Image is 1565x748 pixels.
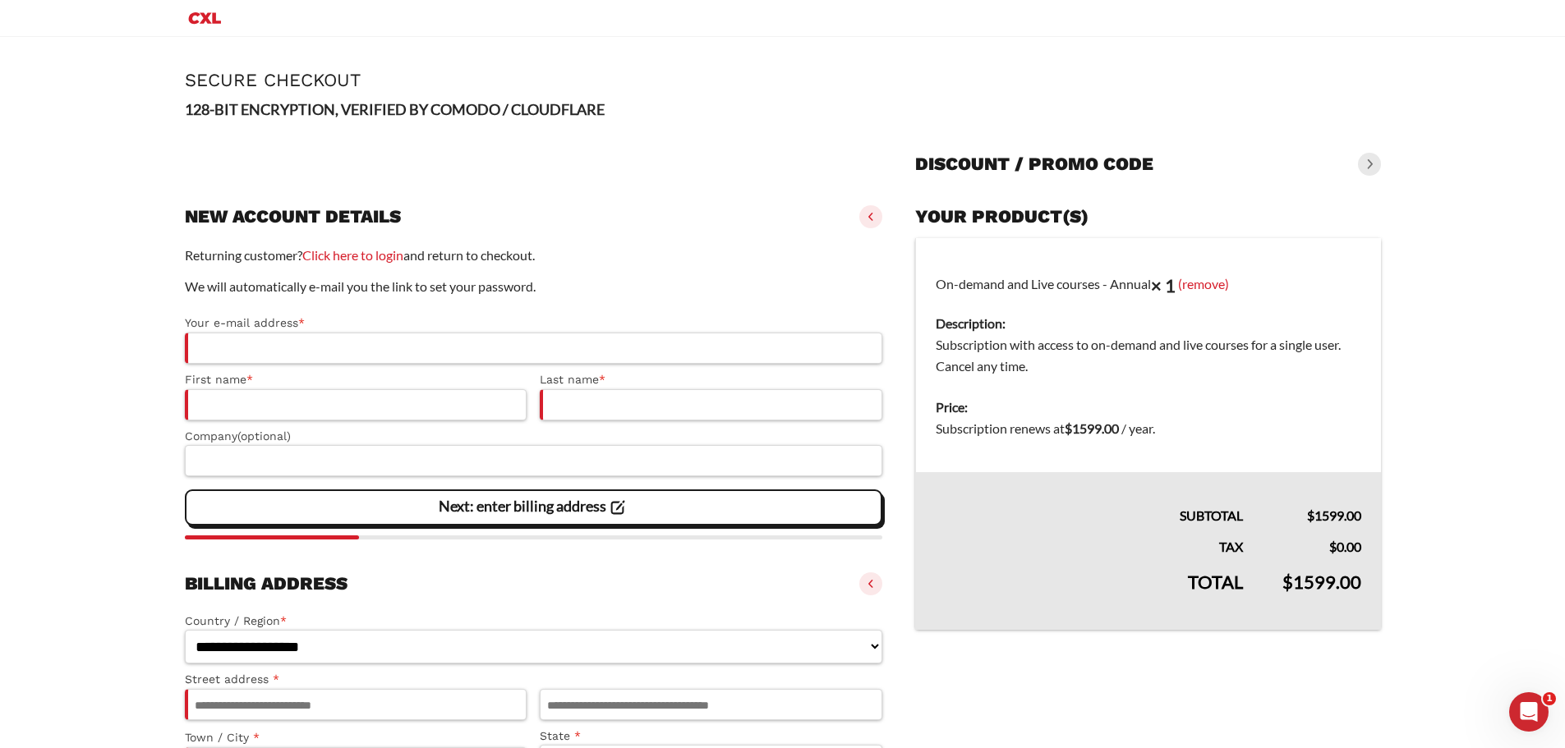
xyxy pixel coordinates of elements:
[185,370,527,389] label: First name
[185,572,348,595] h3: Billing address
[1151,274,1176,296] strong: × 1
[185,100,605,118] strong: 128-BIT ENCRYPTION, VERIFIED BY COMODO / CLOUDFLARE
[185,276,883,297] p: We will automatically e-mail you the link to set your password.
[1307,507,1361,523] bdi: 1599.00
[916,238,1381,388] td: On-demand and Live courses - Annual
[1282,571,1361,593] bdi: 1599.00
[936,397,1360,418] dt: Price:
[916,472,1263,526] th: Subtotal
[1307,507,1314,523] span: $
[540,727,882,746] label: State
[185,245,883,266] p: Returning customer? and return to checkout.
[237,429,291,443] span: (optional)
[936,334,1360,377] dd: Subscription with access to on-demand and live courses for a single user. Cancel any time.
[185,612,883,631] label: Country / Region
[185,205,401,228] h3: New account details
[1543,692,1556,705] span: 1
[1065,420,1072,436] span: $
[1065,420,1119,436] bdi: 1599.00
[936,420,1155,436] span: Subscription renews at .
[1329,539,1337,554] span: $
[916,526,1263,558] th: Tax
[185,70,1381,90] h1: Secure Checkout
[1121,420,1153,436] span: / year
[185,728,527,747] label: Town / City
[1329,539,1361,554] bdi: 0.00
[916,558,1263,630] th: Total
[915,153,1153,176] h3: Discount / promo code
[1509,692,1549,732] iframe: Intercom live chat
[185,670,527,689] label: Street address
[540,370,882,389] label: Last name
[1178,275,1229,291] a: (remove)
[1282,571,1293,593] span: $
[302,247,403,263] a: Click here to login
[185,489,883,525] vaadin-button: Next: enter billing address
[185,314,883,333] label: Your e-mail address
[185,427,883,446] label: Company
[936,313,1360,334] dt: Description:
